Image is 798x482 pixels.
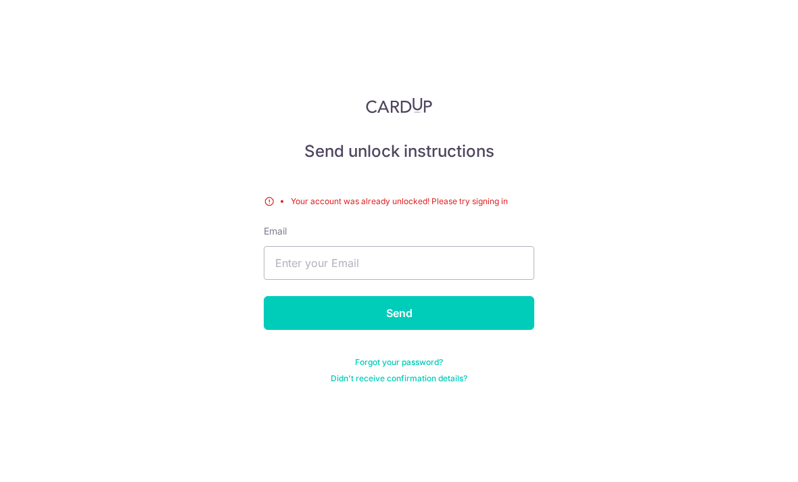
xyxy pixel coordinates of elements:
[291,195,534,208] li: Your account was already unlocked! Please try signing in
[264,225,287,237] span: translation missing: en.devise.label.Email
[331,373,467,384] a: Didn't receive confirmation details?
[355,357,443,368] a: Forgot your password?
[366,97,432,114] img: CardUp Logo
[264,141,534,162] h5: Send unlock instructions
[264,296,534,330] input: Send
[264,246,534,280] input: Enter your Email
